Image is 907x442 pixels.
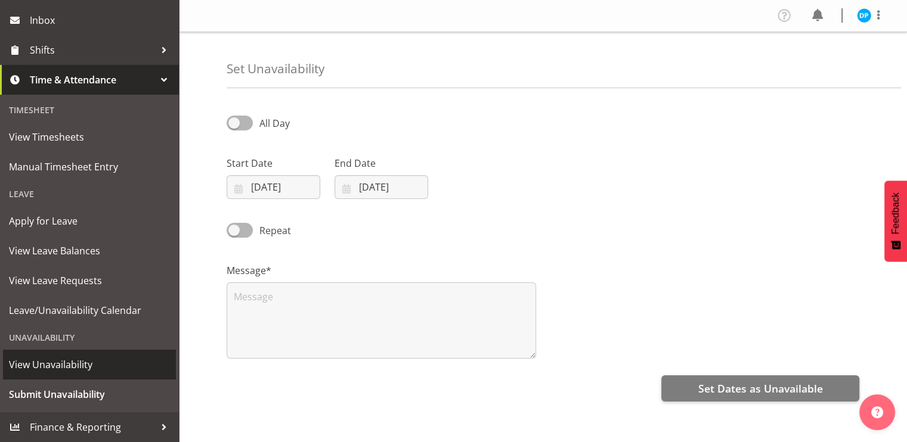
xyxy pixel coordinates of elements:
[30,41,155,59] span: Shifts
[3,350,176,379] a: View Unavailability
[698,381,822,396] span: Set Dates as Unavailable
[30,418,155,436] span: Finance & Reporting
[9,356,170,373] span: View Unavailability
[227,156,320,170] label: Start Date
[9,212,170,230] span: Apply for Leave
[30,11,173,29] span: Inbox
[227,175,320,199] input: Click to select...
[3,98,176,122] div: Timesheet
[884,180,907,262] button: Feedback - Show survey
[253,223,291,238] span: Repeat
[3,266,176,295] a: View Leave Requests
[3,295,176,325] a: Leave/Unavailability Calendar
[335,156,428,170] label: End Date
[3,379,176,409] a: Submit Unavailability
[227,62,324,76] h4: Set Unavailability
[3,236,176,266] a: View Leave Balances
[9,128,170,146] span: View Timesheets
[9,301,170,319] span: Leave/Unavailability Calendar
[227,263,536,278] label: Message*
[30,71,155,89] span: Time & Attendance
[3,182,176,206] div: Leave
[661,375,859,401] button: Set Dates as Unavailable
[335,175,428,199] input: Click to select...
[9,272,170,290] span: View Leave Requests
[3,122,176,152] a: View Timesheets
[857,8,871,23] img: divyadeep-parmar11611.jpg
[3,325,176,350] div: Unavailability
[259,117,290,130] span: All Day
[9,242,170,260] span: View Leave Balances
[3,206,176,236] a: Apply for Leave
[890,192,901,234] span: Feedback
[3,152,176,182] a: Manual Timesheet Entry
[871,406,883,418] img: help-xxl-2.png
[9,385,170,403] span: Submit Unavailability
[9,158,170,176] span: Manual Timesheet Entry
